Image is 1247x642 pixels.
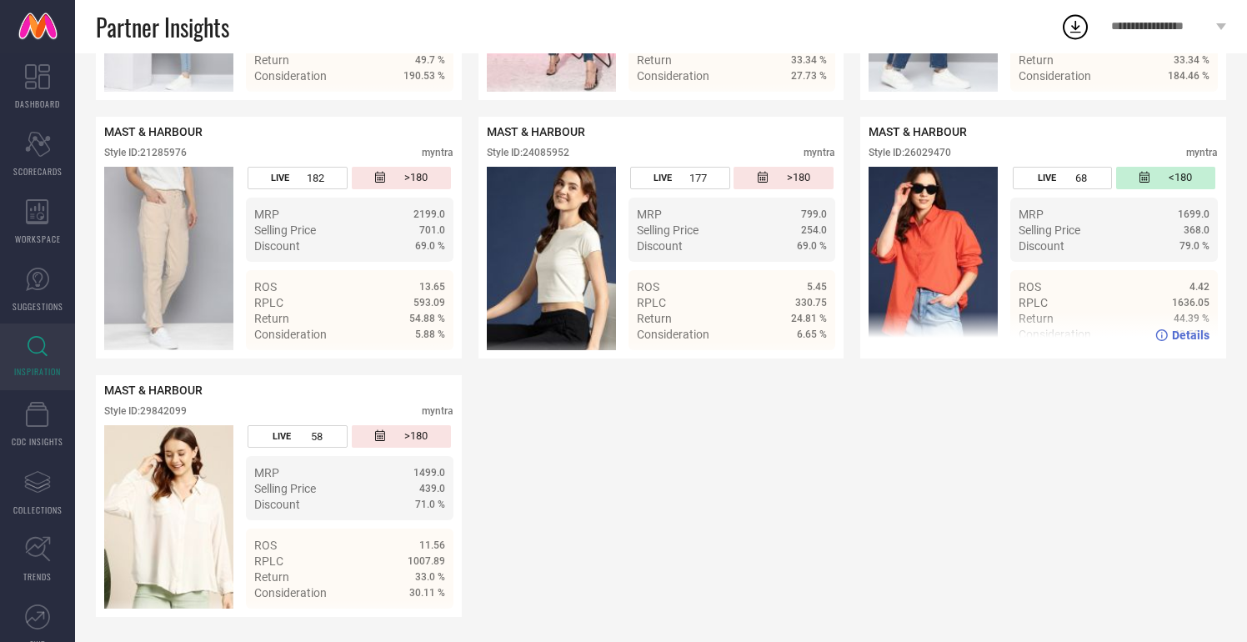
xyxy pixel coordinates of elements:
span: 71.0 % [415,499,445,510]
span: MRP [637,208,662,221]
span: Consideration [254,328,327,341]
a: Details [773,358,827,371]
span: 1699.0 [1178,208,1209,220]
span: Discount [254,239,300,253]
span: LIVE [271,173,289,183]
img: Style preview image [869,167,998,350]
span: Details [408,616,445,629]
span: <180 [1169,171,1192,185]
span: 13.65 [419,281,445,293]
span: Consideration [637,328,709,341]
span: MAST & HARBOUR [869,125,967,138]
span: Details [789,358,827,371]
span: 79.0 % [1179,240,1209,252]
div: Number of days since the style was first listed on the platform [1116,167,1215,189]
span: Details [789,99,827,113]
span: INSPIRATION [14,365,61,378]
span: Consideration [637,69,709,83]
span: Selling Price [254,482,316,495]
span: Return [254,53,289,67]
span: 33.34 % [1174,54,1209,66]
div: Number of days since the style was first listed on the platform [352,425,451,448]
span: LIVE [1038,173,1056,183]
div: Click to view image [869,167,998,350]
span: >180 [404,171,428,185]
span: 30.11 % [409,587,445,599]
span: 5.88 % [415,329,445,340]
span: 49.7 % [415,54,445,66]
span: 368.0 [1184,224,1209,236]
span: >180 [787,171,810,185]
span: 799.0 [801,208,827,220]
a: Details [773,99,827,113]
span: 177 [689,172,707,184]
span: 54.88 % [409,313,445,324]
a: Details [1155,329,1209,342]
img: Style preview image [104,425,233,609]
div: Style ID: 21285976 [104,147,187,158]
span: 68 [1075,172,1087,184]
a: Details [1155,99,1209,113]
div: Number of days the style has been live on the platform [1013,167,1112,189]
span: 439.0 [419,483,445,494]
span: CDC INSIGHTS [12,435,63,448]
span: Consideration [254,69,327,83]
span: MAST & HARBOUR [104,125,203,138]
span: MRP [254,466,279,479]
a: Details [391,358,445,371]
span: 6.65 % [797,329,827,340]
span: Selling Price [254,223,316,237]
span: MRP [254,208,279,221]
span: >180 [404,429,428,444]
span: ROS [254,280,277,293]
div: myntra [422,147,453,158]
span: RPLC [637,296,666,309]
span: Discount [637,239,683,253]
span: Return [637,53,672,67]
span: Details [408,358,445,371]
span: MRP [1019,208,1044,221]
span: 69.0 % [797,240,827,252]
span: Return [254,570,289,584]
div: Number of days the style has been live on the platform [248,425,347,448]
span: Return [637,312,672,325]
span: MAST & HARBOUR [487,125,585,138]
div: Open download list [1060,12,1090,42]
div: myntra [1186,147,1218,158]
span: 593.09 [413,297,445,308]
span: Details [1172,99,1209,113]
span: 1636.05 [1172,297,1209,308]
span: ROS [254,539,277,552]
span: 182 [307,172,324,184]
span: MAST & HARBOUR [104,384,203,397]
span: 24.81 % [791,313,827,324]
span: 2199.0 [413,208,445,220]
div: Number of days the style has been live on the platform [248,167,347,189]
span: 11.56 [419,539,445,551]
span: Selling Price [637,223,699,237]
span: RPLC [254,554,283,568]
span: Consideration [1019,69,1091,83]
span: Discount [1019,239,1064,253]
a: Details [391,99,445,113]
span: 184.46 % [1168,70,1209,82]
div: Click to view image [104,425,233,609]
img: Style preview image [104,167,233,350]
span: WORKSPACE [15,233,61,245]
a: Details [391,616,445,629]
span: 4.42 [1189,281,1209,293]
span: 58 [311,430,323,443]
span: Details [1172,329,1209,342]
span: LIVE [654,173,672,183]
span: 33.0 % [415,571,445,583]
span: Discount [254,498,300,511]
div: Click to view image [104,167,233,350]
span: Return [1019,53,1054,67]
div: Style ID: 24085952 [487,147,569,158]
span: 69.0 % [415,240,445,252]
span: SUGGESTIONS [13,300,63,313]
span: RPLC [1019,296,1048,309]
img: Style preview image [487,167,616,350]
span: 190.53 % [403,70,445,82]
div: Number of days since the style was first listed on the platform [734,167,833,189]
